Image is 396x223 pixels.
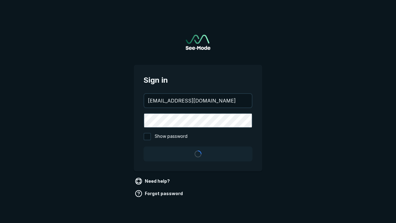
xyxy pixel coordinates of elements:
input: your@email.com [144,94,252,107]
a: Need help? [134,176,172,186]
img: See-Mode Logo [186,35,210,50]
a: Go to sign in [186,35,210,50]
span: Sign in [144,75,252,86]
a: Forgot password [134,189,185,199]
span: Show password [155,133,187,140]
